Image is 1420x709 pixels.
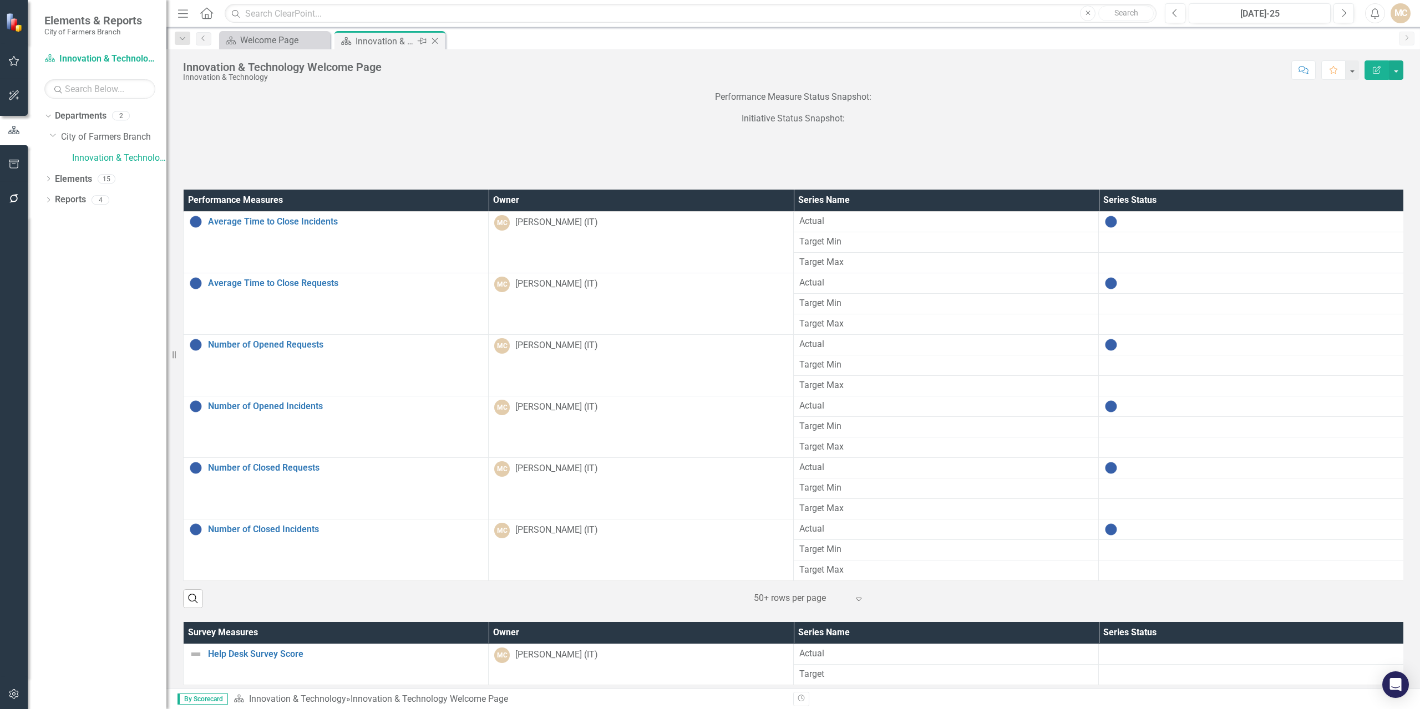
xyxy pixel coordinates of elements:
div: MC [494,647,510,663]
div: [PERSON_NAME] (IT) [515,278,598,290]
span: Target Min [799,236,1093,248]
td: Double-Click to Edit [1099,457,1404,478]
span: Target Max [799,379,1093,392]
div: [DATE]-25 [1193,7,1327,21]
span: Actual [799,647,1093,660]
td: Double-Click to Edit [1099,355,1404,375]
a: Reports [55,193,86,206]
button: Search [1098,6,1154,21]
div: Open Intercom Messenger [1382,671,1409,698]
img: No Information [189,338,202,351]
a: Innovation & Technology [44,53,155,65]
td: Double-Click to Edit [794,273,1099,293]
span: Target Min [799,297,1093,310]
td: Double-Click to Edit [1099,293,1404,314]
td: Double-Click to Edit [1099,396,1404,416]
p: Performance Measure Status Snapshot: [183,91,1403,106]
span: Elements & Reports [44,14,142,27]
a: Number of Closed Requests [208,463,483,473]
td: Double-Click to Edit Right Click for Context Menu [184,211,489,273]
img: No Information [1104,338,1118,351]
div: MC [494,215,510,231]
a: Average Time to Close Requests [208,278,483,288]
td: Double-Click to Edit [794,519,1099,539]
img: No Information [1104,523,1118,536]
a: Innovation & Technology [249,693,346,704]
td: Double-Click to Edit [489,457,794,519]
a: Number of Opened Requests [208,340,483,350]
a: Help Desk Survey Score [208,649,483,659]
div: MC [494,400,510,415]
td: Double-Click to Edit [794,355,1099,375]
td: Double-Click to Edit [794,560,1099,580]
td: Double-Click to Edit [1099,539,1404,560]
span: Target Max [799,318,1093,330]
td: Double-Click to Edit [794,211,1099,232]
img: No Information [1104,461,1118,475]
a: Number of Closed Incidents [208,524,483,534]
a: Welcome Page [222,33,327,47]
span: Actual [799,461,1093,474]
span: Target Min [799,543,1093,556]
img: No Information [189,277,202,290]
small: City of Farmers Branch [44,27,142,36]
span: Actual [799,523,1093,535]
div: Innovation & Technology Welcome Page [183,61,382,73]
div: [PERSON_NAME] (IT) [515,524,598,537]
td: Double-Click to Edit [794,457,1099,478]
td: Double-Click to Edit [489,519,794,580]
div: Welcome Page [240,33,327,47]
td: Double-Click to Edit Right Click for Context Menu [184,334,489,396]
div: » [234,693,785,706]
div: Innovation & Technology Welcome Page [356,34,415,48]
td: Double-Click to Edit [794,498,1099,519]
a: Number of Opened Incidents [208,401,483,411]
span: Actual [799,277,1093,289]
a: Departments [55,110,106,123]
td: Double-Click to Edit [794,644,1099,664]
td: Double-Click to Edit Right Click for Context Menu [184,396,489,457]
td: Double-Click to Edit [1099,334,1404,355]
div: [PERSON_NAME] (IT) [515,462,598,475]
a: Average Time to Close Incidents [208,217,483,227]
input: Search ClearPoint... [225,4,1157,23]
span: Target Max [799,502,1093,515]
span: Target [799,668,1093,681]
span: Target Max [799,441,1093,453]
td: Double-Click to Edit [489,396,794,457]
td: Double-Click to Edit [489,211,794,273]
td: Double-Click to Edit [489,334,794,396]
td: Double-Click to Edit [1099,644,1404,664]
div: [PERSON_NAME] (IT) [515,401,598,414]
img: ClearPoint Strategy [6,12,25,32]
td: Double-Click to Edit [1099,519,1404,539]
div: MC [494,461,510,477]
td: Double-Click to Edit Right Click for Context Menu [184,273,489,334]
td: Double-Click to Edit [794,437,1099,457]
span: Actual [799,338,1093,351]
span: Search [1114,8,1138,17]
td: Double-Click to Edit Right Click for Context Menu [184,457,489,519]
td: Double-Click to Edit [794,539,1099,560]
span: Target Min [799,420,1093,433]
td: Double-Click to Edit [1099,416,1404,437]
td: Double-Click to Edit [794,232,1099,252]
div: Innovation & Technology Welcome Page [351,693,508,704]
span: Actual [799,215,1093,228]
td: Double-Click to Edit [794,416,1099,437]
img: No Information [1104,400,1118,413]
img: No Information [189,523,202,536]
div: 4 [92,195,109,205]
td: Double-Click to Edit [794,334,1099,355]
td: Double-Click to Edit [794,396,1099,416]
td: Double-Click to Edit [1099,560,1404,580]
td: Double-Click to Edit [1099,273,1404,293]
td: Double-Click to Edit [489,644,794,685]
span: By Scorecard [177,693,228,705]
button: MC [1391,3,1411,23]
td: Double-Click to Edit [1099,375,1404,396]
td: Double-Click to Edit [1099,478,1404,498]
div: [PERSON_NAME] (IT) [515,339,598,352]
div: [PERSON_NAME] (IT) [515,649,598,661]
